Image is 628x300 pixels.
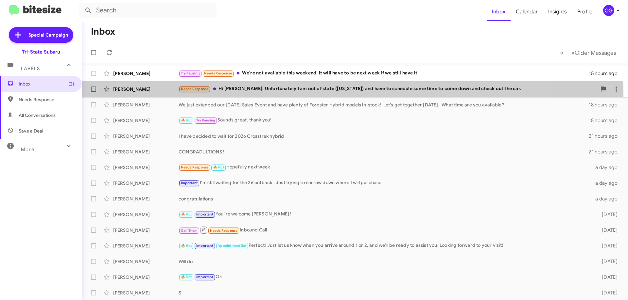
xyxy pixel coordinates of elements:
[196,118,215,122] span: Try Pausing
[575,49,616,56] span: Older Messages
[179,242,591,249] div: Perfect! Just let us know when you arrive around 1 or 2, and we'll be ready to assist you. Lookin...
[113,274,179,280] div: [PERSON_NAME]
[21,147,34,152] span: More
[19,96,74,103] span: Needs Response
[181,181,198,185] span: Important
[591,274,623,280] div: [DATE]
[181,118,192,122] span: 🔥 Hot
[591,164,623,171] div: a day ago
[19,81,74,87] span: Inbox
[218,244,246,248] span: Appointment Set
[213,165,224,169] span: 🔥 Hot
[572,2,598,21] a: Profile
[511,2,543,21] a: Calendar
[19,112,56,118] span: All Conversations
[196,275,213,279] span: Important
[210,229,238,233] span: Needs Response
[179,179,591,187] div: I'm still waiting for the 26 outback . Just trying to narrow down where I will purchase
[589,117,623,124] div: 18 hours ago
[9,27,73,43] a: Special Campaign
[591,290,623,296] div: [DATE]
[591,196,623,202] div: a day ago
[181,212,192,216] span: 🔥 Hot
[181,244,192,248] span: 🔥 Hot
[179,70,589,77] div: We're not available this weekend. It will have to be next week if we still have it
[113,227,179,233] div: [PERSON_NAME]
[179,290,591,296] div: S
[179,164,591,171] div: Hopefully next week
[181,229,198,233] span: Call Them
[179,149,589,155] div: CONGRADULTIONS !
[113,243,179,249] div: [PERSON_NAME]
[181,71,200,75] span: Try Pausing
[567,46,620,59] button: Next
[179,102,589,108] div: We just extended our [DATE] Sales Event and have plenty of Forester Hybrid models in-stock! Let's...
[113,86,179,92] div: [PERSON_NAME]
[113,102,179,108] div: [PERSON_NAME]
[591,227,623,233] div: [DATE]
[181,165,209,169] span: Needs Response
[181,275,192,279] span: 🔥 Hot
[179,133,589,139] div: I have decided to wait for 2026 Crosstrek hybrid
[28,32,68,38] span: Special Campaign
[179,85,597,93] div: Hi [PERSON_NAME]. Unfortunately I am out of state ([US_STATE]) and have to schedule some time to ...
[204,71,232,75] span: Needs Response
[179,196,591,202] div: congratulations
[543,2,572,21] a: Insights
[560,49,564,57] span: «
[113,290,179,296] div: [PERSON_NAME]
[603,5,614,16] div: CG
[21,66,40,71] span: Labels
[179,117,589,124] div: Sounds great, thank you!
[591,180,623,186] div: a day ago
[22,49,60,55] div: Tri-State Subaru
[113,70,179,77] div: [PERSON_NAME]
[91,26,115,37] h1: Inbox
[591,258,623,265] div: [DATE]
[179,226,591,234] div: Inbound Call
[589,70,623,77] div: 15 hours ago
[113,196,179,202] div: [PERSON_NAME]
[556,46,620,59] nav: Page navigation example
[179,258,591,265] div: Will do
[589,102,623,108] div: 18 hours ago
[113,133,179,139] div: [PERSON_NAME]
[113,180,179,186] div: [PERSON_NAME]
[589,133,623,139] div: 21 hours ago
[487,2,511,21] a: Inbox
[196,244,213,248] span: Important
[113,258,179,265] div: [PERSON_NAME]
[181,87,209,91] span: Needs Response
[179,211,591,218] div: You 're welcome [PERSON_NAME] !
[591,211,623,218] div: [DATE]
[598,5,621,16] button: CG
[589,149,623,155] div: 21 hours ago
[79,3,217,18] input: Search
[196,212,213,216] span: Important
[179,273,591,281] div: Ok
[113,117,179,124] div: [PERSON_NAME]
[113,164,179,171] div: [PERSON_NAME]
[19,128,43,134] span: Save a Deal
[113,149,179,155] div: [PERSON_NAME]
[571,49,575,57] span: »
[556,46,567,59] button: Previous
[591,243,623,249] div: [DATE]
[68,81,74,87] span: (2)
[113,211,179,218] div: [PERSON_NAME]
